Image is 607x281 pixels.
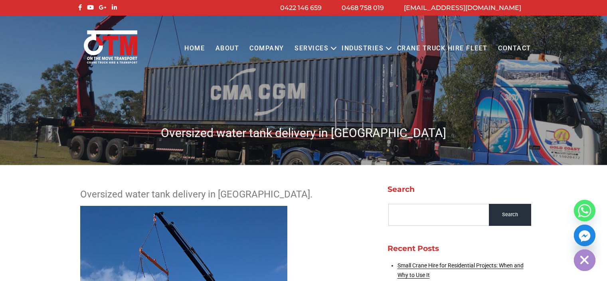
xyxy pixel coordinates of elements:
a: Facebook_Messenger [574,225,595,246]
a: About [210,38,244,60]
h1: Oversized water tank delivery in [GEOGRAPHIC_DATA] [76,125,531,141]
h2: Recent Posts [388,244,531,253]
a: Industries [336,38,389,60]
a: Small Crane Hire for Residential Projects: When and Why to Use It [397,262,524,278]
a: Whatsapp [574,200,595,221]
h2: Oversized water tank delivery in [GEOGRAPHIC_DATA]. [80,189,372,200]
a: Home [179,38,210,60]
a: [EMAIL_ADDRESS][DOMAIN_NAME] [404,4,521,12]
a: Contact [493,38,536,60]
input: Search [489,204,531,226]
img: Otmtransport [82,30,139,64]
a: 0422 146 659 [280,4,322,12]
h2: Search [388,185,531,194]
a: COMPANY [244,38,289,60]
a: 0468 758 019 [342,4,384,12]
a: Services [289,38,334,60]
a: Crane Truck Hire Fleet [391,38,492,60]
